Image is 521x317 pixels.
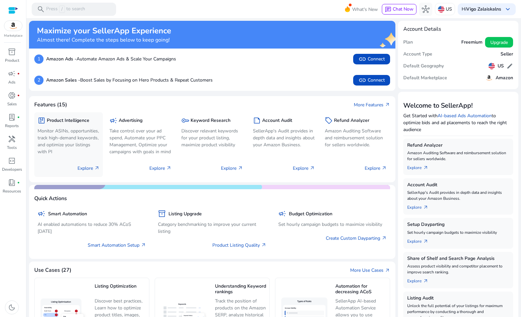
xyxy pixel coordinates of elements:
span: Connect [358,76,385,84]
p: Explore [77,165,100,172]
span: arrow_outward [423,165,428,170]
b: Amazon Sales - [46,77,80,83]
h4: Quick Actions [34,195,67,202]
button: hub [419,3,432,16]
span: sell [325,117,333,124]
span: summarize [253,117,261,124]
a: More Use Casesarrow_outward [350,267,390,274]
b: Amazon Ads - [46,56,77,62]
h5: Keyword Research [191,118,230,123]
span: inventory_2 [8,48,16,56]
p: 2 [34,76,44,85]
span: keyboard_arrow_down [504,5,512,13]
span: Chat Now [393,6,414,12]
h5: Smart Automation [48,211,87,217]
span: arrow_outward [385,102,390,107]
span: handyman [8,135,16,143]
p: Product [5,57,19,63]
span: campaign [278,210,286,218]
span: / [59,6,65,13]
span: link [358,76,366,84]
span: edit [506,63,513,69]
span: campaign [8,70,16,78]
a: Explorearrow_outward [407,235,434,245]
span: campaign [109,117,117,124]
p: Explore [221,165,243,172]
span: fiber_manual_record [17,94,20,97]
h5: Listing Upgrade [169,211,202,217]
h5: Listing Audit [407,296,509,301]
h5: US [498,63,504,69]
span: lab_profile [8,113,16,121]
h5: Account Audit [262,118,292,123]
a: Smart Automation Setup [88,242,146,249]
span: dark_mode [8,303,16,311]
h4: Almost there! Complete the steps below to keep going! [37,37,171,43]
h5: Account Audit [407,182,509,188]
span: link [358,55,366,63]
span: arrow_outward [94,165,100,171]
h5: Automation for decreasing ACoS [335,284,387,295]
p: Monitor ASINs, opportunities, track high-demand keywords, and optimize your listings with PI [38,127,100,155]
button: Upgrade [485,37,513,48]
span: fiber_manual_record [17,181,20,184]
h4: Account Details [403,26,441,32]
span: arrow_outward [423,278,428,284]
h5: Share of Shelf and Search Page Analysis [407,256,509,262]
span: chat [385,6,391,13]
p: Explore [149,165,171,172]
button: linkConnect [353,75,390,86]
p: Assess product visibility and competitor placement to improve search ranking. [407,263,509,275]
p: Resources [3,188,21,194]
a: Explorearrow_outward [407,275,434,284]
span: code_blocks [8,157,16,165]
span: arrow_outward [382,165,387,171]
p: US [446,3,452,15]
h5: Default Marketplace [403,75,447,81]
span: arrow_outward [310,165,315,171]
span: arrow_outward [238,165,243,171]
span: arrow_outward [423,205,428,210]
p: SellerApp's Audit provides in depth data and insights about your Amazon Business. [253,127,315,148]
span: package [38,117,46,124]
p: Marketplace [4,33,22,38]
span: campaign [38,210,46,218]
h5: Amazon [496,75,513,81]
p: Tools [7,145,17,151]
h5: Listing Optimization [95,284,146,295]
p: Developers [2,166,22,172]
p: Get Started with to optimize bids and ad placements to reach the right audience [403,112,513,133]
p: Discover relevant keywords for your product listing, maximize product visibility [181,127,243,148]
b: Vigo Zalaiskalns [466,6,501,12]
p: Ads [8,79,15,85]
img: us.svg [488,63,495,69]
p: Take control over your ad spend, Automate your PPC Management, Optimize your campaigns with goals... [109,127,171,155]
p: AI enabled automations to reduce 30% ACoS [DATE] [38,221,146,235]
p: Boost Sales by Focusing on Hero Products & Repeat Customers [46,77,213,84]
a: Explorearrow_outward [407,162,434,171]
span: fiber_manual_record [17,72,20,75]
a: AI-based Ads Automation [438,113,492,119]
img: amazon.svg [4,21,22,31]
span: arrow_outward [423,239,428,244]
p: Category benchmarking to improve your current listing [158,221,266,235]
span: Upgrade [490,39,508,46]
h5: Refund Analyzer [407,143,509,148]
span: key [181,117,189,124]
p: Explore [293,165,315,172]
span: arrow_outward [382,235,387,241]
span: arrow_outward [141,242,146,248]
p: Hi [462,7,501,12]
a: Explorearrow_outward [407,201,434,211]
span: arrow_outward [261,242,266,248]
h5: Advertising [119,118,142,123]
h5: Plan [403,40,413,45]
p: Reports [5,123,19,129]
h5: Understanding Keyword rankings [215,284,266,295]
h2: Maximize your SellerApp Experience [37,26,171,36]
span: arrow_outward [385,268,390,273]
h4: Features (15) [34,102,67,108]
span: What's New [352,4,378,15]
button: chatChat Now [382,4,416,15]
p: Press to search [46,6,85,13]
